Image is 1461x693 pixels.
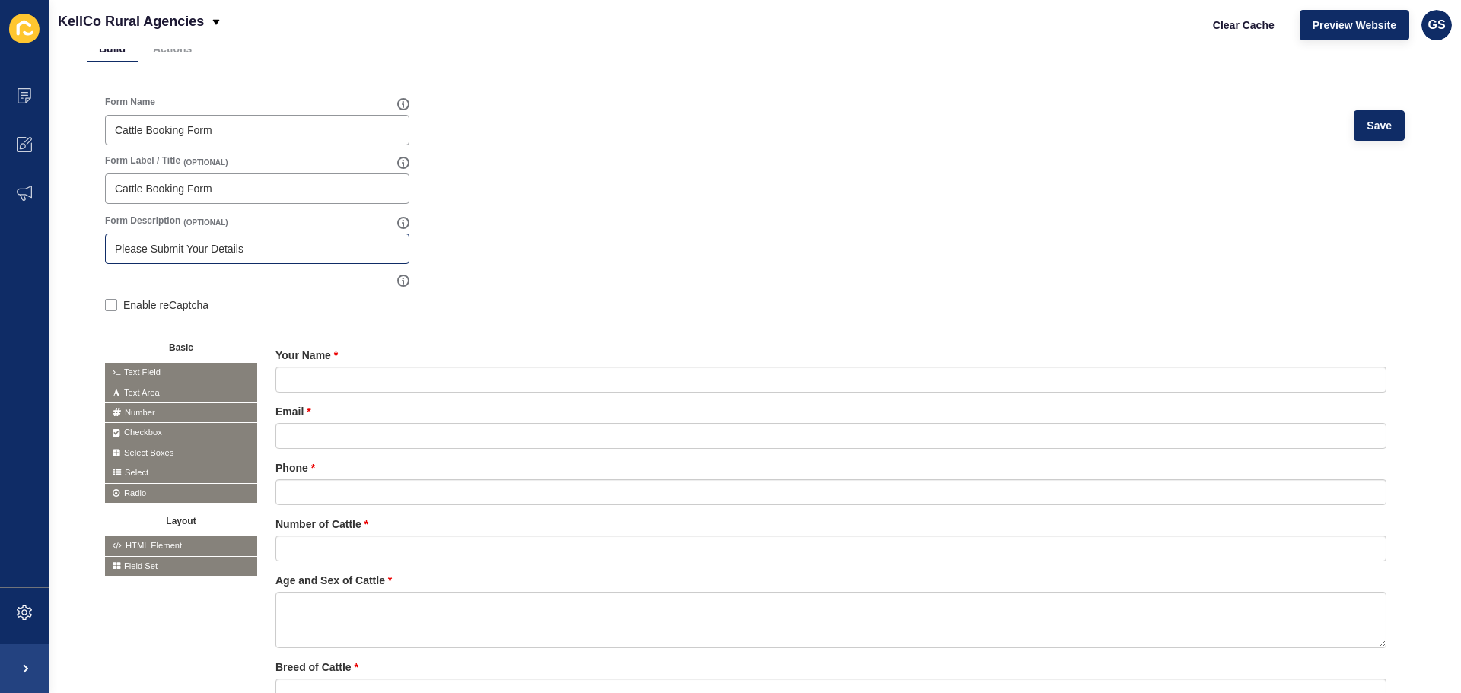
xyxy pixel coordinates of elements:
[1428,17,1445,33] span: GS
[105,423,257,442] span: Checkbox
[105,536,257,555] span: HTML Element
[275,348,338,363] label: Your Name
[105,154,180,167] label: Form Label / Title
[1200,10,1288,40] button: Clear Cache
[1313,17,1396,33] span: Preview Website
[105,463,257,482] span: Select
[1213,17,1275,33] span: Clear Cache
[1300,10,1409,40] button: Preview Website
[105,557,257,576] span: Field Set
[105,443,257,463] span: Select Boxes
[123,297,208,313] label: Enable reCaptcha
[105,337,257,355] button: Basic
[105,363,257,382] span: Text Field
[183,157,228,168] span: (OPTIONAL)
[275,660,358,675] label: Breed of Cattle
[105,510,257,529] button: Layout
[275,404,311,419] label: Email
[183,218,228,228] span: (OPTIONAL)
[58,2,204,40] p: KellCo Rural Agencies
[105,484,257,503] span: Radio
[105,96,155,108] label: Form Name
[105,403,257,422] span: Number
[275,573,392,588] label: Age and Sex of Cattle
[275,517,368,532] label: Number of Cattle
[1354,110,1405,141] button: Save
[1367,118,1392,133] span: Save
[275,460,315,475] label: Phone
[105,215,180,227] label: Form Description
[105,383,257,402] span: Text Area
